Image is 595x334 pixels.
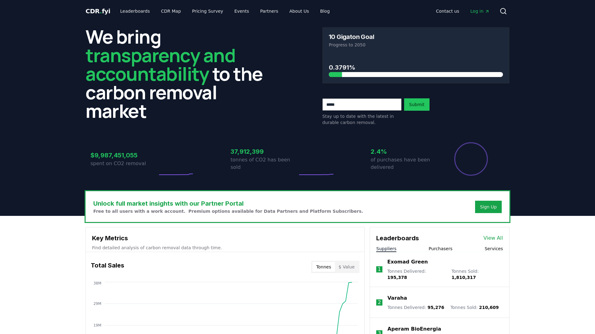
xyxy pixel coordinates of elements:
button: Tonnes [312,262,335,272]
a: Events [229,6,254,17]
p: Progress to 2050 [329,42,503,48]
h3: Key Metrics [92,233,358,243]
a: View All [483,234,503,242]
nav: Main [431,6,495,17]
h3: Leaderboards [376,233,419,243]
a: Pricing Survey [187,6,228,17]
p: Find detailed analysis of carbon removal data through time. [92,245,358,251]
a: Leaderboards [115,6,155,17]
a: Blog [315,6,335,17]
p: Tonnes Delivered : [387,304,444,310]
a: CDR.fyi [86,7,110,15]
span: CDR fyi [86,7,110,15]
a: Aperam BioEnergia [387,325,441,333]
p: 1 [378,266,381,273]
tspan: 38M [93,281,101,285]
button: Submit [404,98,430,111]
span: . [100,7,102,15]
h3: 0.3791% [329,63,503,72]
span: 95,276 [427,305,444,310]
span: Log in [470,8,490,14]
h3: 37,912,399 [231,147,297,156]
button: $ Value [335,262,359,272]
a: Log in [465,6,495,17]
a: Partners [255,6,283,17]
button: Purchasers [429,246,452,252]
button: Sign Up [475,201,502,213]
p: Tonnes Sold : [452,268,503,280]
a: Varaha [387,294,407,302]
h3: $9,987,451,055 [90,151,157,160]
a: Sign Up [480,204,497,210]
a: CDR Map [156,6,186,17]
a: About Us [284,6,314,17]
span: transparency and accountability [86,42,235,86]
p: tonnes of CO2 has been sold [231,156,297,171]
nav: Main [115,6,335,17]
span: 210,609 [479,305,499,310]
tspan: 19M [93,323,101,328]
h3: Unlock full market insights with our Partner Portal [93,199,363,208]
span: 1,810,317 [452,275,476,280]
a: Contact us [431,6,464,17]
p: Tonnes Delivered : [387,268,445,280]
p: spent on CO2 removal [90,160,157,167]
h3: 10 Gigaton Goal [329,34,374,40]
a: Exomad Green [387,258,428,266]
div: Percentage of sales delivered [454,142,488,176]
h2: We bring to the carbon removal market [86,27,273,120]
p: Free to all users with a work account. Premium options available for Data Partners and Platform S... [93,208,363,214]
tspan: 29M [93,302,101,306]
button: Suppliers [376,246,396,252]
p: 2 [378,299,381,306]
p: Stay up to date with the latest in durable carbon removal. [322,113,402,126]
h3: 2.4% [371,147,438,156]
button: Services [485,246,503,252]
p: Tonnes Sold : [450,304,499,310]
p: of purchases have been delivered [371,156,438,171]
span: 195,378 [387,275,407,280]
h3: Total Sales [91,261,124,273]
